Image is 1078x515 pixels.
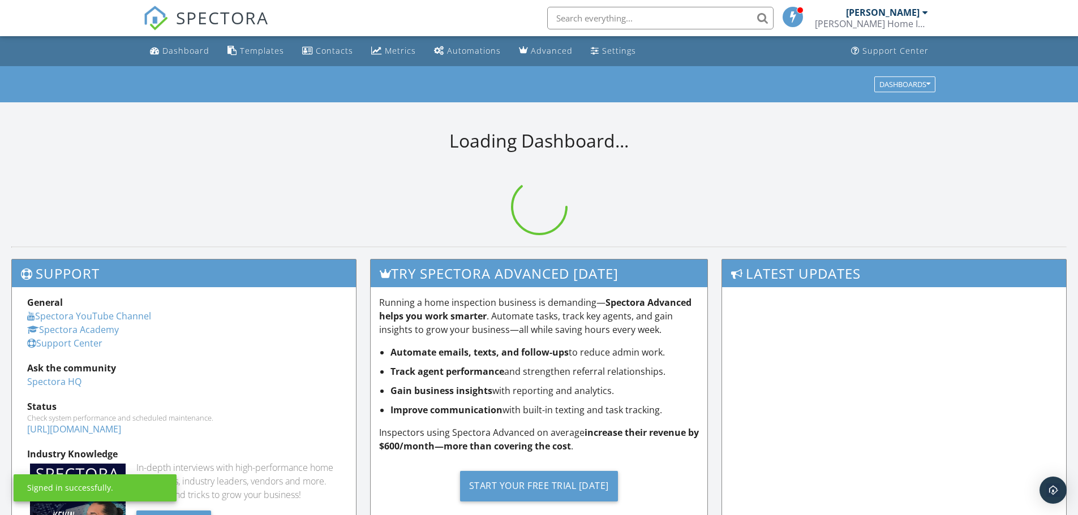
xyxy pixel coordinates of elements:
[815,18,928,29] div: Palladino Home Inspection
[316,45,353,56] div: Contacts
[136,461,341,501] div: In-depth interviews with high-performance home inspectors, industry leaders, vendors and more. Ge...
[390,365,504,378] strong: Track agent performance
[27,361,341,375] div: Ask the community
[379,296,692,322] strong: Spectora Advanced helps you work smarter
[379,426,699,453] p: Inspectors using Spectora Advanced on average .
[379,426,699,452] strong: increase their revenue by $600/month—more than covering the cost
[874,76,935,92] button: Dashboards
[385,45,416,56] div: Metrics
[162,45,209,56] div: Dashboard
[390,384,699,397] li: with reporting and analytics.
[390,345,699,359] li: to reduce admin work.
[27,375,81,388] a: Spectora HQ
[390,365,699,378] li: and strengthen referral relationships.
[143,6,168,31] img: The Best Home Inspection Software - Spectora
[460,471,618,501] div: Start Your Free Trial [DATE]
[143,15,269,39] a: SPECTORA
[586,41,641,62] a: Settings
[27,482,113,494] div: Signed in successfully.
[430,41,505,62] a: Automations (Basic)
[547,7,774,29] input: Search everything...
[1040,477,1067,504] div: Open Intercom Messenger
[390,384,492,397] strong: Gain business insights
[27,323,119,336] a: Spectora Academy
[176,6,269,29] span: SPECTORA
[602,45,636,56] div: Settings
[847,41,933,62] a: Support Center
[390,403,699,417] li: with built-in texting and task tracking.
[240,45,284,56] div: Templates
[223,41,289,62] a: Templates
[390,346,569,358] strong: Automate emails, texts, and follow-ups
[12,259,356,287] h3: Support
[367,41,420,62] a: Metrics
[879,80,930,88] div: Dashboards
[27,400,341,413] div: Status
[145,41,214,62] a: Dashboard
[379,296,699,336] p: Running a home inspection business is demanding— . Automate tasks, track key agents, and gain ins...
[298,41,358,62] a: Contacts
[447,45,501,56] div: Automations
[27,423,121,435] a: [URL][DOMAIN_NAME]
[371,259,708,287] h3: Try spectora advanced [DATE]
[27,310,151,322] a: Spectora YouTube Channel
[27,337,102,349] a: Support Center
[514,41,577,62] a: Advanced
[846,7,920,18] div: [PERSON_NAME]
[27,447,341,461] div: Industry Knowledge
[379,462,699,510] a: Start Your Free Trial [DATE]
[27,296,63,309] strong: General
[390,404,503,416] strong: Improve communication
[531,45,573,56] div: Advanced
[862,45,929,56] div: Support Center
[27,413,341,422] div: Check system performance and scheduled maintenance.
[722,259,1066,287] h3: Latest Updates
